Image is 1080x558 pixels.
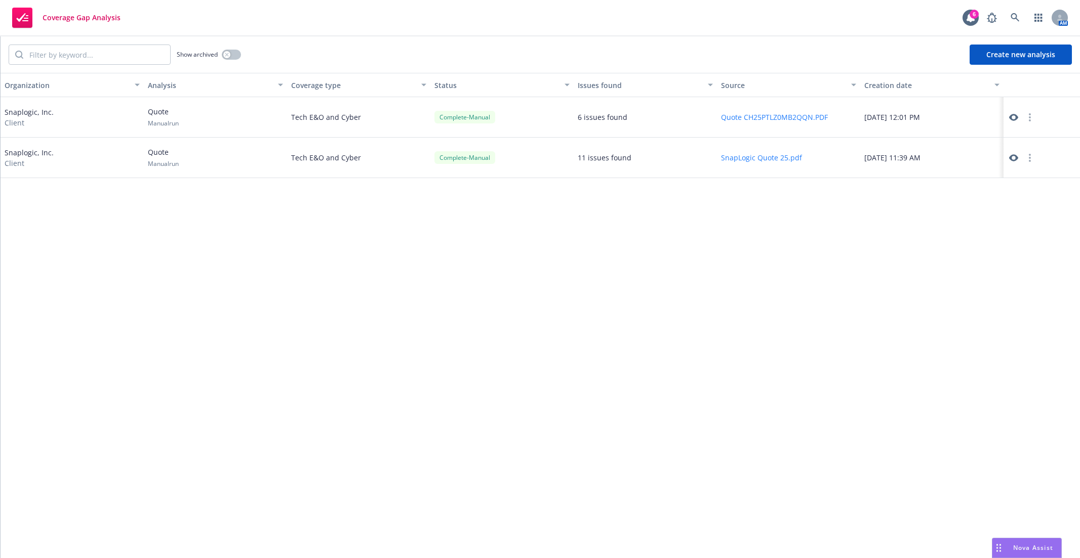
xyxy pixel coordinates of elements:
div: Snaplogic, Inc. [5,107,54,128]
button: Organization [1,73,144,97]
div: Complete - Manual [434,151,495,164]
button: Create new analysis [970,45,1072,65]
div: Issues found [578,80,702,91]
span: Client [5,158,54,168]
div: Snaplogic, Inc. [5,147,54,168]
button: Issues found [574,73,717,97]
svg: Search [15,51,23,59]
button: Analysis [144,73,287,97]
div: 6 [970,10,979,19]
div: 11 issues found [578,152,631,163]
div: Coverage type [291,80,415,91]
button: Nova Assist [992,538,1062,558]
button: Status [430,73,574,97]
span: Manual run [148,119,179,127]
div: 6 issues found [578,112,627,122]
button: Quote CH25PTLZ0MB2QQN.PDF [721,112,828,122]
div: Tech E&O and Cyber [287,138,430,178]
button: Coverage type [287,73,430,97]
div: Organization [5,80,129,91]
div: Status [434,80,558,91]
input: Filter by keyword... [23,45,170,64]
a: Report a Bug [982,8,1002,28]
span: Manual run [148,159,179,168]
button: Creation date [860,73,1004,97]
a: Search [1005,8,1025,28]
button: SnapLogic Quote 25.pdf [721,152,802,163]
div: Analysis [148,80,272,91]
div: Quote [148,147,179,168]
div: [DATE] 11:39 AM [860,138,1004,178]
div: Creation date [864,80,988,91]
div: [DATE] 12:01 PM [860,97,1004,138]
span: Nova Assist [1013,543,1053,552]
span: Show archived [177,50,218,59]
span: Client [5,117,54,128]
div: Quote [148,106,179,127]
a: Switch app [1028,8,1049,28]
div: Complete - Manual [434,111,495,123]
button: Source [717,73,860,97]
div: Drag to move [992,538,1005,557]
span: Coverage Gap Analysis [43,14,121,22]
div: Tech E&O and Cyber [287,97,430,138]
a: Coverage Gap Analysis [8,4,125,32]
div: Source [721,80,845,91]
